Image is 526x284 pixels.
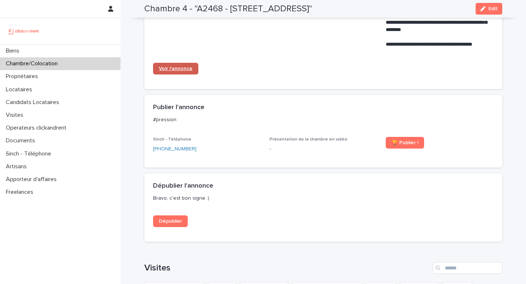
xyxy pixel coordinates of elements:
p: Freelances [3,189,39,196]
span: Edit [488,6,498,11]
span: Dépublier [159,219,182,224]
p: Apporteur d'affaires [3,176,62,183]
p: Propriétaires [3,73,44,80]
p: Bravo, c'est bon signe :) [153,195,491,202]
h1: Visites [144,263,430,273]
span: 🏆 Publier ! [392,140,418,145]
span: Sinch - Téléphone [153,137,191,142]
h2: Publier l'annonce [153,104,205,112]
p: #pression [153,116,491,123]
h2: Dépublier l'annonce [153,182,213,190]
img: UCB0brd3T0yccxBKYDjQ [6,24,41,38]
p: Sinch - Téléphone [3,150,57,157]
p: Visites [3,112,29,119]
p: - [270,145,377,153]
a: Voir l'annonce [153,63,198,74]
ringoverc2c-number-84e06f14122c: [PHONE_NUMBER] [153,146,197,151]
a: [PHONE_NUMBER] [153,145,197,153]
p: Artisans [3,163,33,170]
input: Search [433,262,502,274]
span: Présentation de la chambre en vidéo [270,137,347,142]
p: Documents [3,137,41,144]
ringoverc2c-84e06f14122c: Call with Ringover [153,146,197,151]
button: Edit [476,3,502,15]
span: Voir l'annonce [159,66,193,71]
p: Candidats Locataires [3,99,65,106]
a: Dépublier [153,215,188,227]
h2: Chambre 4 - "A2468 - [STREET_ADDRESS]" [144,4,312,14]
p: Locataires [3,86,38,93]
a: 🏆 Publier ! [386,137,424,149]
p: Operateurs clickandrent [3,124,72,131]
p: Biens [3,47,25,54]
p: Chambre/Colocation [3,60,64,67]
